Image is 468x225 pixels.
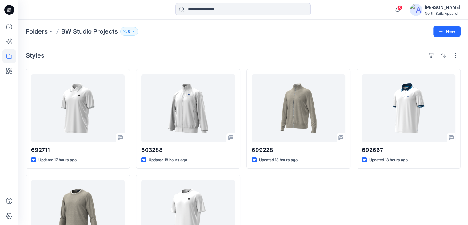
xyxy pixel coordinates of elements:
[61,27,118,36] p: BW Studio Projects
[141,74,235,142] a: 603288
[141,146,235,154] p: 603288
[425,11,460,16] div: North Sails Apparel
[397,5,402,10] span: 3
[252,146,345,154] p: 699228
[38,157,77,163] p: Updated 17 hours ago
[31,74,125,142] a: 692711
[26,27,48,36] a: Folders
[433,26,461,37] button: New
[259,157,298,163] p: Updated 18 hours ago
[369,157,408,163] p: Updated 18 hours ago
[362,74,455,142] a: 692667
[120,27,138,36] button: 8
[128,28,130,35] p: 8
[362,146,455,154] p: 692667
[26,52,44,59] h4: Styles
[425,4,460,11] div: [PERSON_NAME]
[252,74,345,142] a: 699228
[31,146,125,154] p: 692711
[410,4,422,16] img: avatar
[149,157,187,163] p: Updated 18 hours ago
